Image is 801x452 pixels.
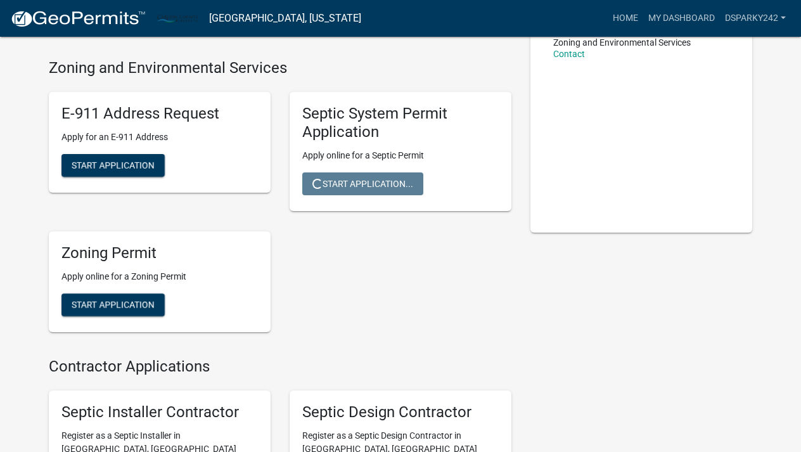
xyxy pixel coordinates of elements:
a: Contact [553,49,585,59]
span: Start Application... [312,178,413,188]
span: Start Application [72,160,155,171]
a: Home [608,6,643,30]
a: dsparky242 [720,6,791,30]
button: Start Application [61,154,165,177]
button: Start Application [61,294,165,316]
h5: E-911 Address Request [61,105,258,123]
a: [GEOGRAPHIC_DATA], [US_STATE] [209,8,361,29]
h5: Septic Design Contractor [302,403,499,422]
img: Carlton County, Minnesota [156,10,199,27]
h4: Contractor Applications [49,358,511,376]
p: Zoning and Environmental Services [553,38,691,47]
button: Start Application... [302,172,423,195]
p: Apply online for a Zoning Permit [61,270,258,283]
p: Apply online for a Septic Permit [302,149,499,162]
h5: Septic System Permit Application [302,105,499,141]
h5: Septic Installer Contractor [61,403,258,422]
span: Start Application [72,299,155,309]
h4: Zoning and Environmental Services [49,59,511,77]
p: Apply for an E-911 Address [61,131,258,144]
a: My Dashboard [643,6,720,30]
h5: Zoning Permit [61,244,258,262]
